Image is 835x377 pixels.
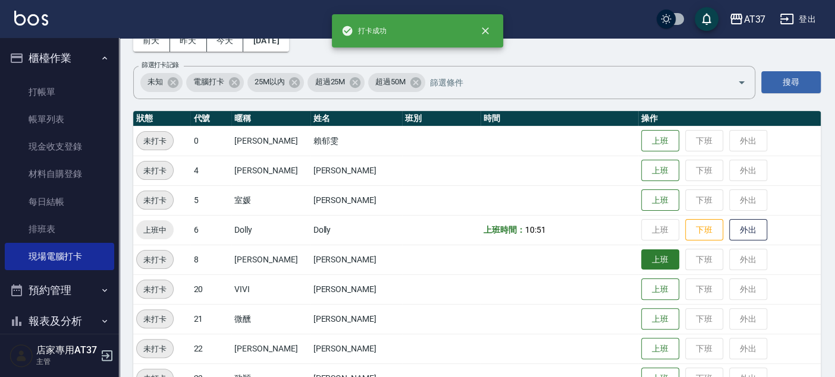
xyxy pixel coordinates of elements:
[186,76,231,88] span: 電腦打卡
[5,78,114,106] a: 打帳單
[231,126,310,156] td: [PERSON_NAME]
[638,111,821,126] th: 操作
[5,106,114,133] a: 帳單列表
[170,30,207,52] button: 昨天
[5,275,114,306] button: 預約管理
[729,219,767,241] button: 外出
[190,304,231,334] td: 21
[247,76,292,88] span: 25M以內
[190,126,231,156] td: 0
[641,338,679,360] button: 上班
[137,164,173,177] span: 未打卡
[133,111,190,126] th: 狀態
[247,73,305,92] div: 25M以內
[231,245,310,274] td: [PERSON_NAME]
[190,245,231,274] td: 8
[641,189,679,211] button: 上班
[207,30,244,52] button: 今天
[137,313,173,325] span: 未打卡
[137,135,173,147] span: 未打卡
[310,126,402,156] td: 賴郁雯
[190,274,231,304] td: 20
[36,356,97,367] p: 主管
[231,334,310,363] td: [PERSON_NAME]
[137,343,173,355] span: 未打卡
[140,73,183,92] div: 未知
[142,61,179,69] label: 篩選打卡記錄
[190,334,231,363] td: 22
[732,73,751,92] button: Open
[481,111,638,126] th: 時間
[310,185,402,215] td: [PERSON_NAME]
[310,304,402,334] td: [PERSON_NAME]
[5,160,114,188] a: 材料自購登錄
[641,130,679,152] button: 上班
[231,304,310,334] td: 微醺
[140,76,170,88] span: 未知
[310,334,402,363] td: [PERSON_NAME]
[641,249,679,270] button: 上班
[525,225,546,235] span: 10:51
[136,224,174,236] span: 上班中
[137,283,173,296] span: 未打卡
[231,274,310,304] td: VIVI
[484,225,525,235] b: 上班時間：
[368,76,413,88] span: 超過50M
[310,215,402,245] td: Dolly
[685,219,723,241] button: 下班
[641,160,679,182] button: 上班
[310,245,402,274] td: [PERSON_NAME]
[186,73,244,92] div: 電腦打卡
[137,254,173,266] span: 未打卡
[14,11,48,26] img: Logo
[231,156,310,185] td: [PERSON_NAME]
[5,133,114,160] a: 現金收支登錄
[472,18,498,44] button: close
[368,73,425,92] div: 超過50M
[427,72,717,93] input: 篩選條件
[10,344,33,368] img: Person
[310,156,402,185] td: [PERSON_NAME]
[190,215,231,245] td: 6
[5,306,114,337] button: 報表及分析
[190,185,231,215] td: 5
[5,243,114,270] a: 現場電腦打卡
[190,111,231,126] th: 代號
[775,8,821,30] button: 登出
[137,194,173,207] span: 未打卡
[724,7,770,31] button: AT37
[310,274,402,304] td: [PERSON_NAME]
[231,185,310,215] td: 室媛
[307,76,352,88] span: 超過25M
[341,25,387,37] span: 打卡成功
[695,7,718,31] button: save
[5,188,114,216] a: 每日結帳
[402,111,481,126] th: 班別
[231,111,310,126] th: 暱稱
[133,30,170,52] button: 前天
[761,71,821,93] button: 搜尋
[307,73,365,92] div: 超過25M
[231,215,310,245] td: Dolly
[743,12,765,27] div: AT37
[641,278,679,300] button: 上班
[641,308,679,330] button: 上班
[243,30,288,52] button: [DATE]
[36,344,97,356] h5: 店家專用AT37
[5,43,114,74] button: 櫃檯作業
[310,111,402,126] th: 姓名
[5,216,114,243] a: 排班表
[190,156,231,185] td: 4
